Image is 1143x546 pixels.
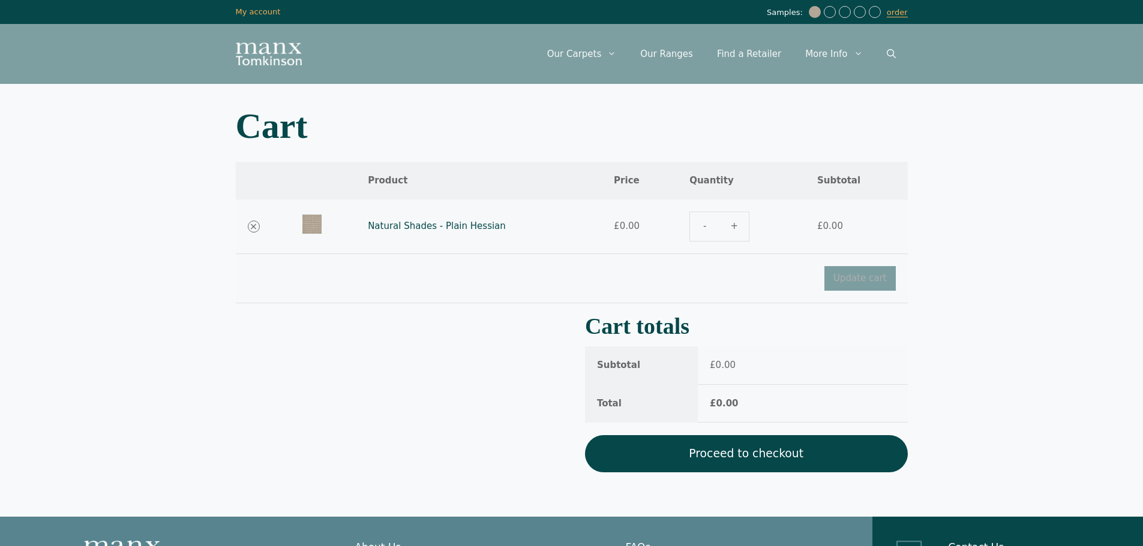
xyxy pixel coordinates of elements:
[817,221,823,231] span: £
[809,6,821,18] img: natural beige colour is rustic
[614,221,640,231] bdi: 0.00
[236,108,908,144] h1: Cart
[535,36,908,72] nav: Primary
[767,8,806,18] span: Samples:
[875,36,908,72] a: Open Search Bar
[710,360,716,370] span: £
[585,385,698,423] th: Total
[356,162,602,200] th: Product
[535,36,629,72] a: Our Carpets
[817,221,843,231] bdi: 0.00
[248,221,260,233] a: Remove Natural Shades - Plain Hessian from cart
[710,398,716,409] span: £
[824,266,896,291] button: Update cart
[710,360,736,370] bdi: 0.00
[805,162,908,200] th: Subtotal
[302,215,322,234] img: natural beige colour is rustic
[793,36,874,72] a: More Info
[585,318,908,335] h2: Cart totals
[705,36,793,72] a: Find a Retailer
[236,43,302,65] img: Manx Tomkinson
[368,221,506,231] a: Natural Shades - Plain Hessian
[614,221,620,231] span: £
[710,398,738,409] bdi: 0.00
[677,162,805,200] th: Quantity
[236,7,281,16] a: My account
[628,36,705,72] a: Our Ranges
[585,435,908,472] a: Proceed to checkout
[887,8,908,17] a: order
[602,162,677,200] th: Price
[585,346,698,385] th: Subtotal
